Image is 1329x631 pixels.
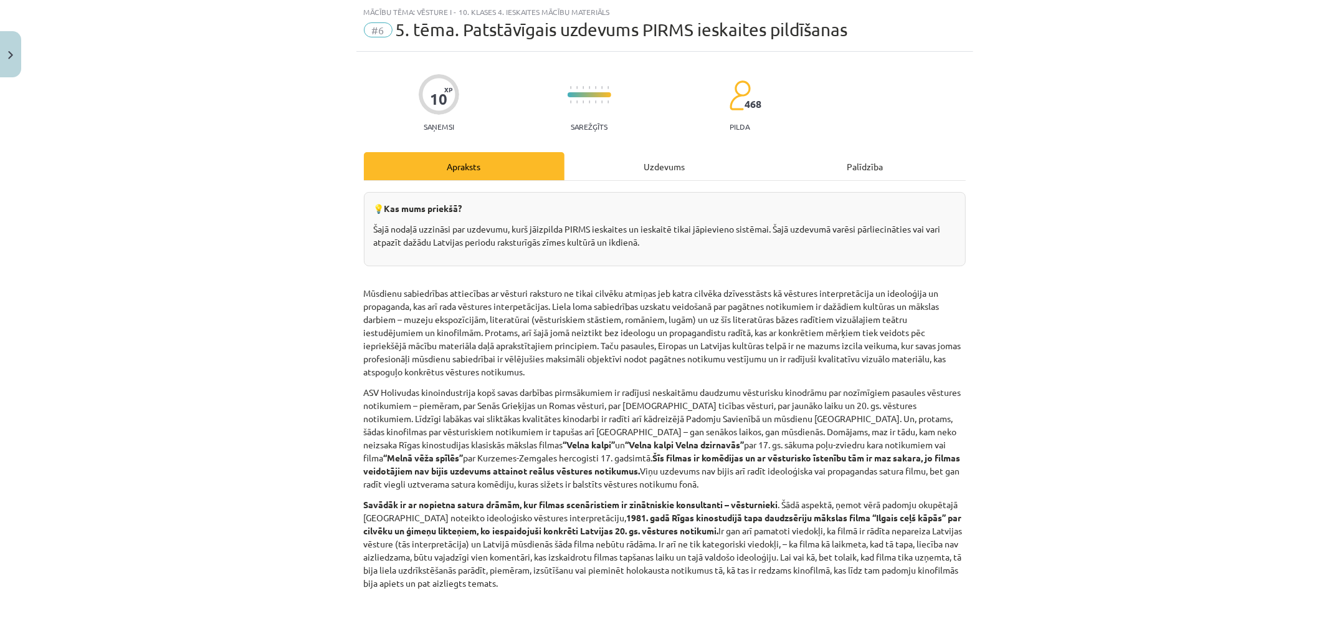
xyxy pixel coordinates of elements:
[364,452,961,476] b: Šīs filmas ir komēdijas un ar vēsturisko īstenību tām ir maz sakara, jo filmas veidotājiem nav bi...
[563,439,616,450] b: “Velna kalpi”
[364,287,966,378] p: Mūsdienu sabiedrības attiecības ar vēsturi raksturo ne tikai cilvēku atmiņas jeb katra cilvēka dz...
[595,100,596,104] img: icon-short-line-57e1e144782c952c97e751825c79c345078a6d821885a25fce030b3d8c18986b.svg
[765,152,966,180] div: Palīdzība
[374,223,956,249] p: Šajā nodaļā uzzināsi par uzdevumu, kurš jāizpilda PIRMS ieskaites un ieskaitē tikai jāpievieno si...
[419,122,459,131] p: Saņemsi
[364,152,564,180] div: Apraksts
[374,202,956,215] p: 💡
[364,22,393,37] span: #6
[583,100,584,104] img: icon-short-line-57e1e144782c952c97e751825c79c345078a6d821885a25fce030b3d8c18986b.svg
[601,86,603,89] img: icon-short-line-57e1e144782c952c97e751825c79c345078a6d821885a25fce030b3d8c18986b.svg
[564,152,765,180] div: Uzdevums
[396,19,848,40] span: ​5. tēma. Patstāvīgais uzdevums PIRMS ieskaites pildīšanas
[730,122,750,131] p: pilda
[364,498,966,590] p: . Šādā aspektā, ņemot vērā padomju okupētajā [GEOGRAPHIC_DATA] noteikto ideoloģisko vēstures inte...
[571,122,607,131] p: Sarežģīts
[570,86,571,89] img: icon-short-line-57e1e144782c952c97e751825c79c345078a6d821885a25fce030b3d8c18986b.svg
[595,86,596,89] img: icon-short-line-57e1e144782c952c97e751825c79c345078a6d821885a25fce030b3d8c18986b.svg
[601,100,603,104] img: icon-short-line-57e1e144782c952c97e751825c79c345078a6d821885a25fce030b3d8c18986b.svg
[8,51,13,59] img: icon-close-lesson-0947bae3869378f0d4975bcd49f059093ad1ed9edebbc8119c70593378902aed.svg
[626,439,745,450] b: “Velna kalpi Velna dzirnavās”
[589,100,590,104] img: icon-short-line-57e1e144782c952c97e751825c79c345078a6d821885a25fce030b3d8c18986b.svg
[364,499,778,510] b: Savādāk ir ar nopietna satura drāmām, kur filmas scenāristiem ir zinātniskie konsultanti – vēstur...
[570,100,571,104] img: icon-short-line-57e1e144782c952c97e751825c79c345078a6d821885a25fce030b3d8c18986b.svg
[576,100,578,104] img: icon-short-line-57e1e144782c952c97e751825c79c345078a6d821885a25fce030b3d8c18986b.svg
[576,86,578,89] img: icon-short-line-57e1e144782c952c97e751825c79c345078a6d821885a25fce030b3d8c18986b.svg
[444,86,452,93] span: XP
[589,86,590,89] img: icon-short-line-57e1e144782c952c97e751825c79c345078a6d821885a25fce030b3d8c18986b.svg
[364,512,962,536] b: 1981. gadā Rīgas kinostudijā tapa daudzsēriju mākslas filma “Ilgais ceļš kāpās” par cilvēku un ģi...
[607,86,609,89] img: icon-short-line-57e1e144782c952c97e751825c79c345078a6d821885a25fce030b3d8c18986b.svg
[607,100,609,104] img: icon-short-line-57e1e144782c952c97e751825c79c345078a6d821885a25fce030b3d8c18986b.svg
[729,80,751,111] img: students-c634bb4e5e11cddfef0936a35e636f08e4e9abd3cc4e673bd6f9a4125e45ecb1.svg
[364,386,966,491] p: ASV Holivudas kinoindustrija kopš savas darbības pirmsākumiem ir radījusi neskaitāmu daudzumu vēs...
[364,7,966,16] div: Mācību tēma: Vēsture i - 10. klases 4. ieskaites mācību materiāls
[583,86,584,89] img: icon-short-line-57e1e144782c952c97e751825c79c345078a6d821885a25fce030b3d8c18986b.svg
[430,90,447,108] div: 10
[745,99,761,110] span: 468
[384,452,464,463] b: “Melnā vēža spīlēs”
[384,203,462,214] b: Kas mums priekšā?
